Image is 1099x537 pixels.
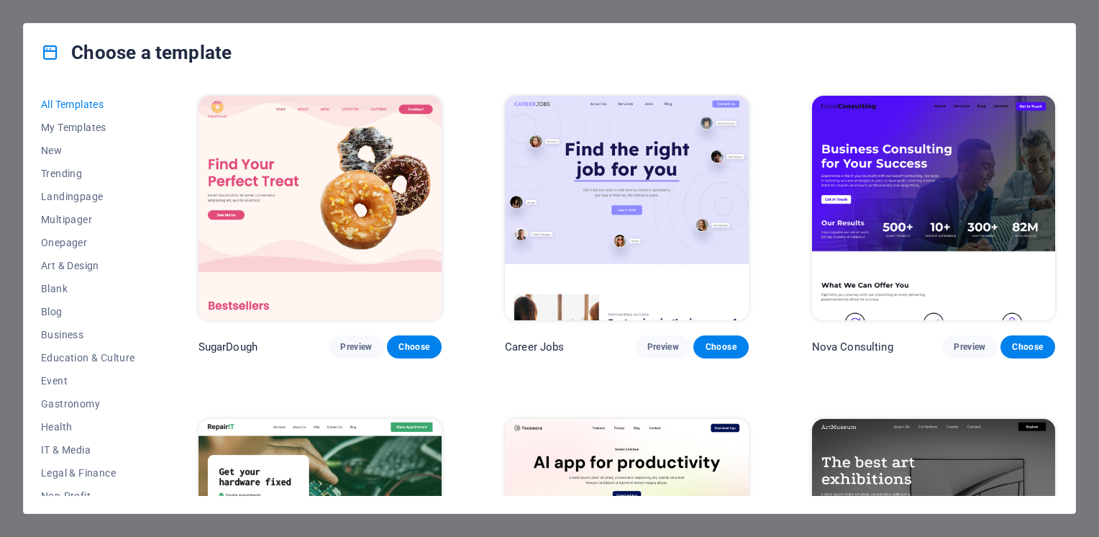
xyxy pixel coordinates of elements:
[41,461,135,484] button: Legal & Finance
[41,490,135,502] span: Non-Profit
[41,438,135,461] button: IT & Media
[41,369,135,392] button: Event
[1012,341,1044,353] span: Choose
[954,341,985,353] span: Preview
[41,214,135,225] span: Multipager
[505,96,748,320] img: Career Jobs
[41,191,135,202] span: Landingpage
[41,323,135,346] button: Business
[41,375,135,387] span: Event
[398,341,430,353] span: Choose
[812,96,1055,320] img: Nova Consulting
[41,237,135,248] span: Onepager
[41,352,135,364] span: Education & Culture
[41,41,232,64] h4: Choose a template
[41,444,135,456] span: IT & Media
[41,392,135,415] button: Gastronomy
[199,340,257,354] p: SugarDough
[41,306,135,317] span: Blog
[387,335,442,358] button: Choose
[41,283,135,294] span: Blank
[41,93,135,116] button: All Templates
[41,122,135,133] span: My Templates
[41,208,135,231] button: Multipager
[41,329,135,340] span: Business
[942,335,997,358] button: Preview
[329,335,383,358] button: Preview
[812,340,893,354] p: Nova Consulting
[41,467,135,479] span: Legal & Finance
[41,300,135,323] button: Blog
[41,139,135,162] button: New
[41,145,135,156] span: New
[41,398,135,410] span: Gastronomy
[505,340,565,354] p: Career Jobs
[41,484,135,507] button: Non-Profit
[693,335,748,358] button: Choose
[41,277,135,300] button: Blank
[340,341,372,353] span: Preview
[1000,335,1055,358] button: Choose
[705,341,737,353] span: Choose
[41,116,135,139] button: My Templates
[41,346,135,369] button: Education & Culture
[41,260,135,271] span: Art & Design
[41,168,135,179] span: Trending
[41,185,135,208] button: Landingpage
[41,231,135,254] button: Onepager
[41,254,135,277] button: Art & Design
[647,341,679,353] span: Preview
[636,335,690,358] button: Preview
[41,421,135,433] span: Health
[41,415,135,438] button: Health
[199,96,442,320] img: SugarDough
[41,162,135,185] button: Trending
[41,99,135,110] span: All Templates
